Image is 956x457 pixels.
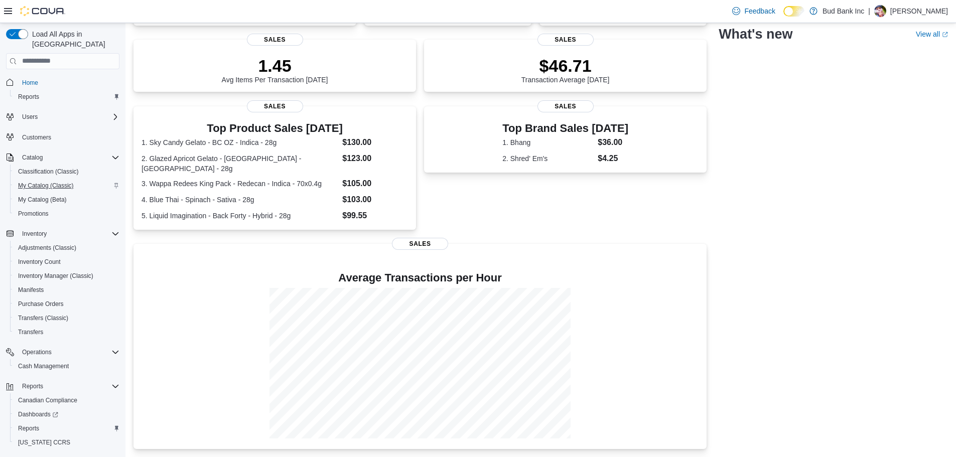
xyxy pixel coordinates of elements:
[18,131,55,143] a: Customers
[10,393,123,407] button: Canadian Compliance
[14,166,119,178] span: Classification (Classic)
[10,193,123,207] button: My Catalog (Beta)
[2,75,123,90] button: Home
[14,242,80,254] a: Adjustments (Classic)
[14,194,71,206] a: My Catalog (Beta)
[502,154,594,164] dt: 2. Shred' Em's
[783,6,804,17] input: Dark Mode
[14,284,48,296] a: Manifests
[18,151,47,164] button: Catalog
[823,5,864,17] p: Bud Bank Inc
[342,178,408,190] dd: $105.00
[14,394,119,406] span: Canadian Compliance
[18,438,70,446] span: [US_STATE] CCRS
[18,314,68,322] span: Transfers (Classic)
[744,6,775,16] span: Feedback
[22,133,51,141] span: Customers
[142,272,699,284] h4: Average Transactions per Hour
[14,436,119,448] span: Washington CCRS
[18,93,39,101] span: Reports
[142,211,338,221] dt: 5. Liquid Imagination - Back Forty - Hybrid - 28g
[222,56,328,76] p: 1.45
[14,91,43,103] a: Reports
[18,362,69,370] span: Cash Management
[728,1,779,21] a: Feedback
[14,408,119,420] span: Dashboards
[247,34,303,46] span: Sales
[10,435,123,449] button: [US_STATE] CCRS
[14,180,78,192] a: My Catalog (Classic)
[392,238,448,250] span: Sales
[2,110,123,124] button: Users
[14,360,119,372] span: Cash Management
[2,345,123,359] button: Operations
[10,359,123,373] button: Cash Management
[14,208,53,220] a: Promotions
[598,153,628,165] dd: $4.25
[14,256,119,268] span: Inventory Count
[916,30,948,38] a: View allExternal link
[18,196,67,204] span: My Catalog (Beta)
[18,111,119,123] span: Users
[342,194,408,206] dd: $103.00
[342,210,408,222] dd: $99.55
[14,298,119,310] span: Purchase Orders
[14,326,47,338] a: Transfers
[22,382,43,390] span: Reports
[18,424,39,432] span: Reports
[14,312,72,324] a: Transfers (Classic)
[142,154,338,174] dt: 2. Glazed Apricot Gelato - [GEOGRAPHIC_DATA] - [GEOGRAPHIC_DATA] - 28g
[18,77,42,89] a: Home
[10,255,123,269] button: Inventory Count
[502,122,628,134] h3: Top Brand Sales [DATE]
[14,166,83,178] a: Classification (Classic)
[14,408,62,420] a: Dashboards
[222,56,328,84] div: Avg Items Per Transaction [DATE]
[14,270,97,282] a: Inventory Manager (Classic)
[14,242,119,254] span: Adjustments (Classic)
[18,300,64,308] span: Purchase Orders
[18,272,93,280] span: Inventory Manager (Classic)
[142,137,338,147] dt: 1. Sky Candy Gelato - BC OZ - Indica - 28g
[18,346,56,358] button: Operations
[890,5,948,17] p: [PERSON_NAME]
[14,256,65,268] a: Inventory Count
[18,410,58,418] span: Dashboards
[10,297,123,311] button: Purchase Orders
[18,168,79,176] span: Classification (Classic)
[14,180,119,192] span: My Catalog (Classic)
[247,100,303,112] span: Sales
[10,90,123,104] button: Reports
[537,100,594,112] span: Sales
[22,154,43,162] span: Catalog
[22,230,47,238] span: Inventory
[18,286,44,294] span: Manifests
[342,136,408,148] dd: $130.00
[142,179,338,189] dt: 3. Wappa Redees King Pack - Redecan - Indica - 70x0.4g
[20,6,65,16] img: Cova
[18,380,119,392] span: Reports
[874,5,886,17] div: Darren Lopes
[868,5,870,17] p: |
[2,130,123,144] button: Customers
[10,269,123,283] button: Inventory Manager (Classic)
[10,421,123,435] button: Reports
[521,56,610,84] div: Transaction Average [DATE]
[10,283,123,297] button: Manifests
[537,34,594,46] span: Sales
[142,195,338,205] dt: 4. Blue Thai - Spinach - Sativa - 28g
[10,407,123,421] a: Dashboards
[10,207,123,221] button: Promotions
[10,179,123,193] button: My Catalog (Classic)
[14,312,119,324] span: Transfers (Classic)
[942,32,948,38] svg: External link
[28,29,119,49] span: Load All Apps in [GEOGRAPHIC_DATA]
[18,111,42,123] button: Users
[10,311,123,325] button: Transfers (Classic)
[14,422,43,434] a: Reports
[14,422,119,434] span: Reports
[18,380,47,392] button: Reports
[598,136,628,148] dd: $36.00
[2,150,123,165] button: Catalog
